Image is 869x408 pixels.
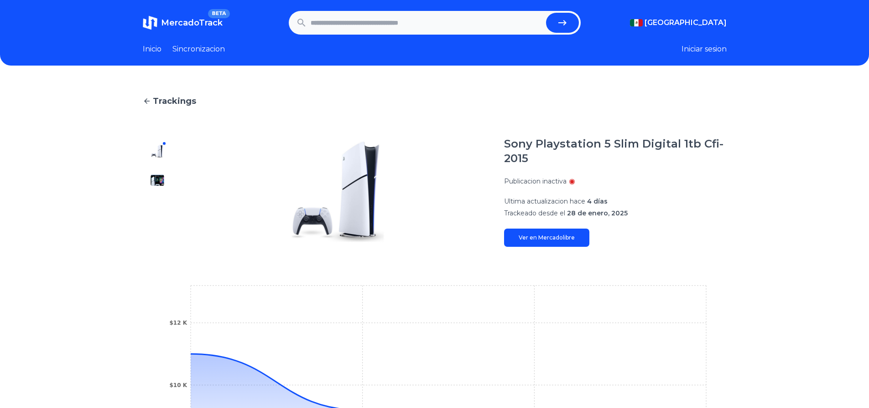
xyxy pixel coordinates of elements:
[169,382,187,388] tspan: $10 K
[143,44,161,55] a: Inicio
[587,197,608,205] span: 4 días
[150,144,165,158] img: Sony Playstation 5 Slim Digital 1tb Cfi-2015
[504,177,567,186] p: Publicacion inactiva
[504,137,727,166] h1: Sony Playstation 5 Slim Digital 1tb Cfi-2015
[567,209,628,217] span: 28 de enero, 2025
[504,197,585,205] span: Ultima actualizacion hace
[630,19,643,26] img: Mexico
[143,15,157,30] img: MercadoTrack
[153,95,196,107] span: Trackings
[682,44,727,55] button: Iniciar sesion
[169,320,187,326] tspan: $12 K
[645,17,727,28] span: [GEOGRAPHIC_DATA]
[143,15,223,30] a: MercadoTrackBETA
[190,137,486,247] img: Sony Playstation 5 Slim Digital 1tb Cfi-2015
[208,9,229,18] span: BETA
[150,173,165,188] img: Sony Playstation 5 Slim Digital 1tb Cfi-2015
[143,95,727,107] a: Trackings
[504,209,565,217] span: Trackeado desde el
[504,229,589,247] a: Ver en Mercadolibre
[172,44,225,55] a: Sincronizacion
[161,18,223,28] span: MercadoTrack
[630,17,727,28] button: [GEOGRAPHIC_DATA]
